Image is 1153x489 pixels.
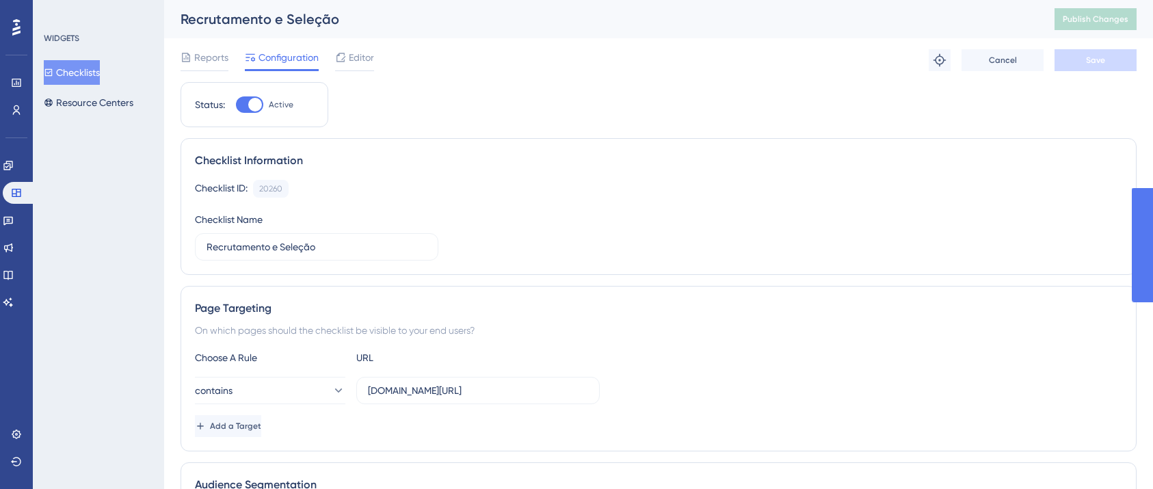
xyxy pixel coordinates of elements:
[989,55,1017,66] span: Cancel
[259,183,282,194] div: 20260
[349,49,374,66] span: Editor
[1086,55,1105,66] span: Save
[1096,435,1137,476] iframe: UserGuiding AI Assistant Launcher
[195,300,1122,317] div: Page Targeting
[195,211,263,228] div: Checklist Name
[195,96,225,113] div: Status:
[962,49,1044,71] button: Cancel
[1063,14,1128,25] span: Publish Changes
[195,180,248,198] div: Checklist ID:
[195,322,1122,339] div: On which pages should the checklist be visible to your end users?
[1055,49,1137,71] button: Save
[195,349,345,366] div: Choose A Rule
[1055,8,1137,30] button: Publish Changes
[181,10,1020,29] div: Recrutamento e Seleção
[44,60,100,85] button: Checklists
[368,383,588,398] input: yourwebsite.com/path
[195,415,261,437] button: Add a Target
[195,382,233,399] span: contains
[44,33,79,44] div: WIDGETS
[210,421,261,432] span: Add a Target
[269,99,293,110] span: Active
[194,49,228,66] span: Reports
[44,90,133,115] button: Resource Centers
[259,49,319,66] span: Configuration
[207,239,427,254] input: Type your Checklist name
[195,377,345,404] button: contains
[356,349,507,366] div: URL
[195,153,1122,169] div: Checklist Information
